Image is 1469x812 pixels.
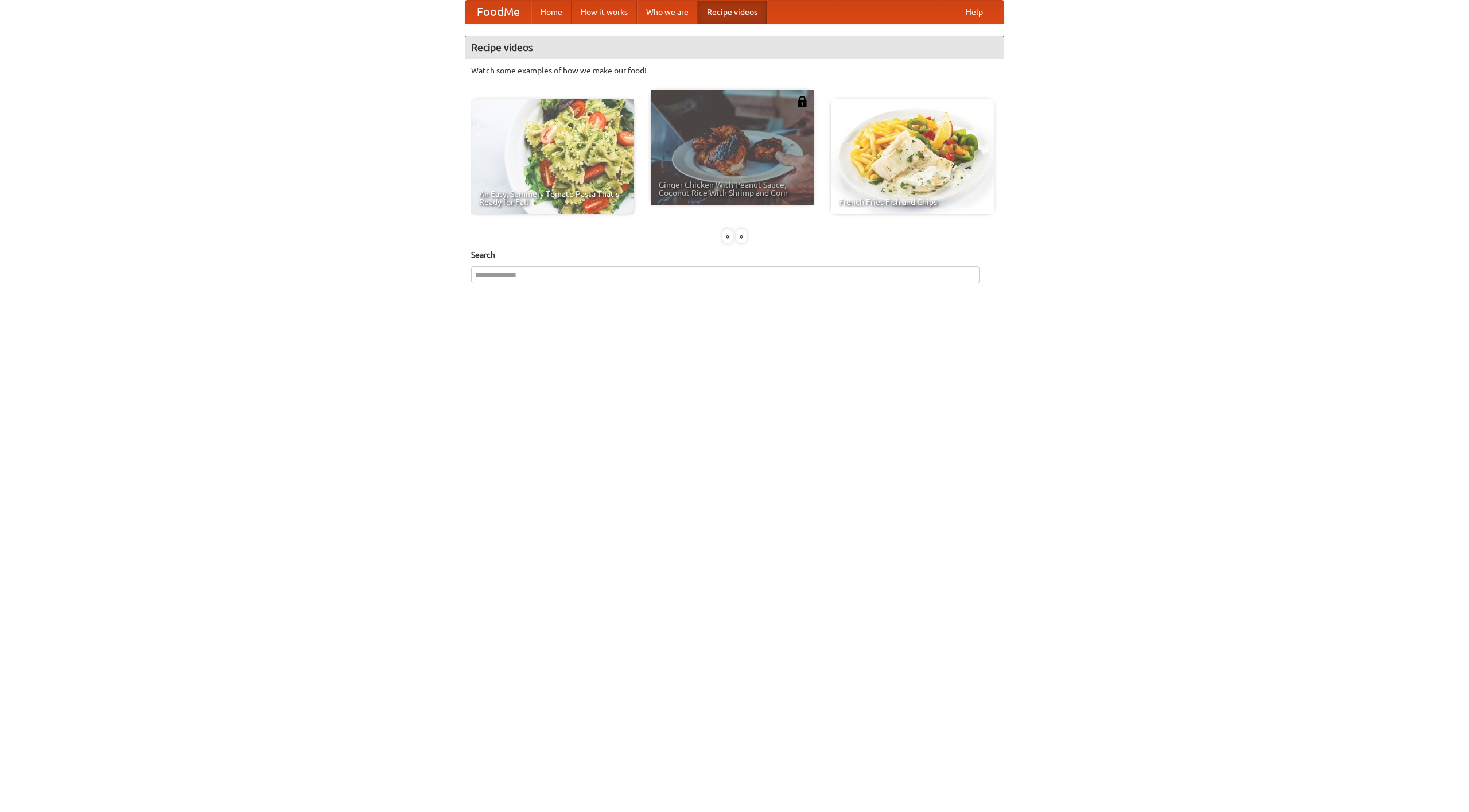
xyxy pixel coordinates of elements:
[698,1,767,24] a: Recipe videos
[465,1,531,24] a: FoodMe
[471,249,998,261] h5: Search
[479,190,626,206] span: An Easy, Summery Tomato Pasta That's Ready for Fall
[831,99,994,214] a: French Fries Fish and Chips
[465,36,1004,59] h4: Recipe videos
[471,65,998,76] p: Watch some examples of how we make our food!
[796,96,808,107] img: 483408.png
[839,198,986,206] span: French Fries Fish and Chips
[572,1,637,24] a: How it works
[471,99,634,214] a: An Easy, Summery Tomato Pasta That's Ready for Fall
[736,229,747,243] div: »
[722,229,733,243] div: «
[531,1,572,24] a: Home
[637,1,698,24] a: Who we are
[957,1,992,24] a: Help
